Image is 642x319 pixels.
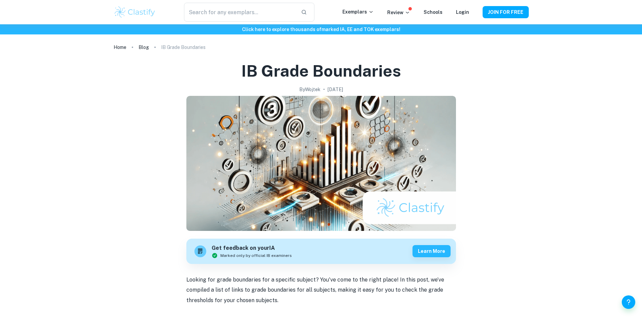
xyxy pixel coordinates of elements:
[342,8,374,16] p: Exemplars
[412,245,451,257] button: Learn more
[212,244,292,252] h6: Get feedback on your IA
[114,43,126,52] a: Home
[186,96,456,231] img: IB Grade Boundaries cover image
[483,6,529,18] button: JOIN FOR FREE
[186,275,456,305] p: Looking for grade boundaries for a specific subject? You've come to the right place! In this post...
[387,9,410,16] p: Review
[139,43,149,52] a: Blog
[1,26,641,33] h6: Click here to explore thousands of marked IA, EE and TOK exemplars !
[114,5,156,19] img: Clastify logo
[622,295,635,309] button: Help and Feedback
[299,86,320,93] h2: By Wojtek
[328,86,343,93] h2: [DATE]
[186,239,456,264] a: Get feedback on yourIAMarked only by official IB examinersLearn more
[220,252,292,259] span: Marked only by official IB examiners
[241,60,401,82] h1: IB Grade Boundaries
[161,44,206,51] p: IB Grade Boundaries
[456,9,469,15] a: Login
[323,86,325,93] p: •
[424,9,442,15] a: Schools
[184,3,295,22] input: Search for any exemplars...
